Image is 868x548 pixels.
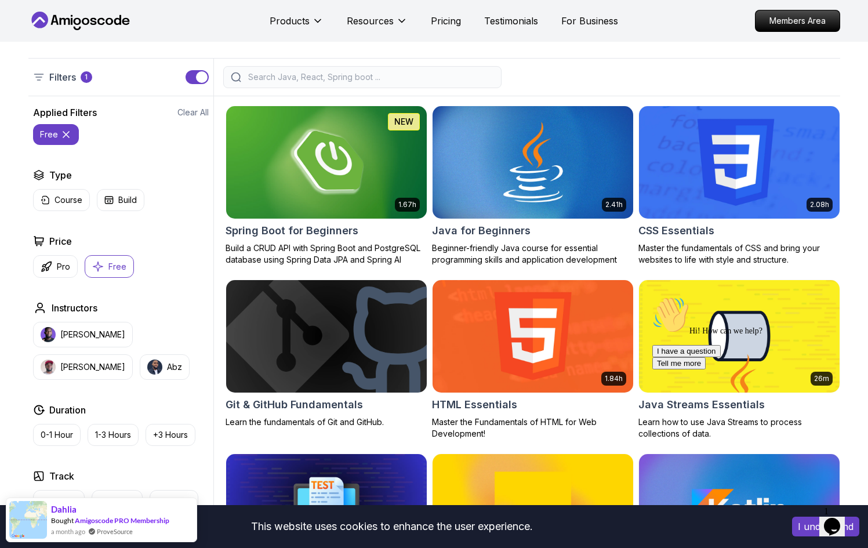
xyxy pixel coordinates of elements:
img: Spring Boot for Beginners card [226,106,427,219]
button: I have a question [5,53,73,66]
iframe: chat widget [648,292,856,496]
button: Clear All [177,107,209,118]
button: Tell me more [5,66,58,78]
span: Hi! How can we help? [5,35,115,43]
p: 0-1 Hour [41,429,73,441]
button: Pro [33,255,78,278]
img: :wave: [5,5,42,42]
button: instructor img[PERSON_NAME] [33,354,133,380]
input: Search Java, React, Spring boot ... [246,71,494,83]
p: free [40,129,58,140]
p: 2.41h [605,200,623,209]
h2: Applied Filters [33,106,97,119]
h2: Instructors [52,301,97,315]
button: Back End [92,490,143,512]
h2: Track [49,469,74,483]
span: a month ago [51,527,85,536]
p: Free [108,261,126,273]
button: Free [85,255,134,278]
a: Pricing [431,14,461,28]
img: Java for Beginners card [433,106,633,219]
p: Resources [347,14,394,28]
button: 1-3 Hours [88,424,139,446]
h2: Spring Boot for Beginners [226,223,358,239]
button: instructor img[PERSON_NAME] [33,322,133,347]
img: Git & GitHub Fundamentals card [226,280,427,393]
button: Build [97,189,144,211]
p: 1.67h [398,200,416,209]
img: provesource social proof notification image [9,501,47,539]
p: Beginner-friendly Java course for essential programming skills and application development [432,242,634,266]
p: Build a CRUD API with Spring Boot and PostgreSQL database using Spring Data JPA and Spring AI [226,242,427,266]
button: Front End [33,490,85,512]
a: HTML Essentials card1.84hHTML EssentialsMaster the Fundamentals of HTML for Web Development! [432,280,634,440]
img: Java Streams Essentials card [639,280,840,393]
a: For Business [561,14,618,28]
a: Git & GitHub Fundamentals cardGit & GitHub FundamentalsLearn the fundamentals of Git and GitHub. [226,280,427,428]
p: Front End [41,495,77,507]
p: Learn the fundamentals of Git and GitHub. [226,416,427,428]
p: +3 Hours [153,429,188,441]
div: 👋Hi! How can we help?I have a questionTell me more [5,5,213,78]
h2: HTML Essentials [432,397,517,413]
span: Dahlia [51,505,77,514]
h2: Java for Beginners [432,223,531,239]
img: HTML Essentials card [433,280,633,393]
p: Build [118,194,137,206]
p: Master the fundamentals of CSS and bring your websites to life with style and structure. [638,242,840,266]
button: instructor imgAbz [140,354,190,380]
a: ProveSource [97,527,133,536]
button: Products [270,14,324,37]
p: NEW [394,116,413,128]
button: Accept cookies [792,517,859,536]
p: Back End [99,495,135,507]
a: Amigoscode PRO Membership [75,516,169,525]
button: free [33,124,79,145]
img: CSS Essentials card [634,103,844,221]
button: Dev Ops [150,490,198,512]
div: This website uses cookies to enhance the user experience. [9,514,775,539]
p: Pro [57,261,70,273]
p: Course [55,194,82,206]
p: 1.84h [605,374,623,383]
img: instructor img [41,327,56,342]
a: Testimonials [484,14,538,28]
img: instructor img [41,360,56,375]
p: Master the Fundamentals of HTML for Web Development! [432,416,634,440]
h2: Type [49,168,72,182]
h2: Price [49,234,72,248]
button: +3 Hours [146,424,195,446]
h2: Git & GitHub Fundamentals [226,397,363,413]
h2: Duration [49,403,86,417]
button: 0-1 Hour [33,424,81,446]
h2: CSS Essentials [638,223,714,239]
p: 1 [85,72,88,82]
p: [PERSON_NAME] [60,361,125,373]
p: Dev Ops [157,495,191,507]
a: CSS Essentials card2.08hCSS EssentialsMaster the fundamentals of CSS and bring your websites to l... [638,106,840,266]
a: Java Streams Essentials card26mJava Streams EssentialsLearn how to use Java Streams to process co... [638,280,840,440]
p: Abz [167,361,182,373]
p: Products [270,14,310,28]
a: Java for Beginners card2.41hJava for BeginnersBeginner-friendly Java course for essential program... [432,106,634,266]
span: Bought [51,516,74,525]
img: instructor img [147,360,162,375]
h2: Java Streams Essentials [638,397,765,413]
p: Members Area [756,10,840,31]
iframe: chat widget [819,502,856,536]
button: Course [33,189,90,211]
button: Resources [347,14,408,37]
p: 2.08h [810,200,829,209]
a: Spring Boot for Beginners card1.67hNEWSpring Boot for BeginnersBuild a CRUD API with Spring Boot ... [226,106,427,266]
p: Filters [49,70,76,84]
a: Members Area [755,10,840,32]
p: Learn how to use Java Streams to process collections of data. [638,416,840,440]
p: [PERSON_NAME] [60,329,125,340]
p: 1-3 Hours [95,429,131,441]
